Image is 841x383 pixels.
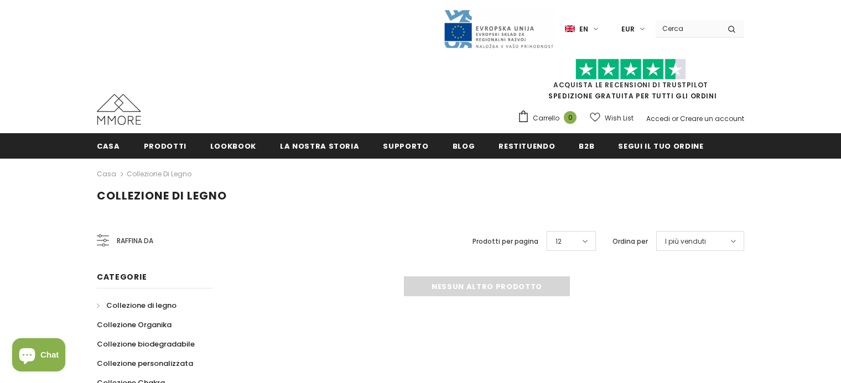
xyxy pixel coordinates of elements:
a: La nostra storia [280,133,359,158]
span: I più venduti [665,236,706,247]
a: supporto [383,133,428,158]
span: Carrello [533,113,559,124]
a: Lookbook [210,133,256,158]
a: Accedi [646,114,670,123]
span: SPEDIZIONE GRATUITA PER TUTTI GLI ORDINI [517,64,744,101]
span: Segui il tuo ordine [618,141,703,151]
img: Casi MMORE [97,94,141,125]
span: supporto [383,141,428,151]
a: Collezione di legno [97,296,176,315]
span: Categorie [97,271,147,282]
a: Wish List [590,108,634,128]
img: i-lang-1.png [565,24,575,34]
a: B2B [579,133,594,158]
img: Javni Razpis [443,9,554,49]
input: Search Site [656,20,719,36]
span: Collezione di legno [97,188,227,203]
a: Restituendo [499,133,555,158]
span: B2B [579,141,594,151]
span: or [672,114,678,123]
span: La nostra storia [280,141,359,151]
span: Restituendo [499,141,555,151]
a: Carrello 0 [517,110,582,127]
a: Prodotti [144,133,186,158]
a: Segui il tuo ordine [618,133,703,158]
inbox-online-store-chat: Shopify online store chat [9,338,69,374]
img: Fidati di Pilot Stars [575,59,686,80]
span: EUR [621,24,635,35]
span: Prodotti [144,141,186,151]
span: en [579,24,588,35]
a: Acquista le recensioni di TrustPilot [553,80,708,90]
a: Javni Razpis [443,24,554,33]
a: Casa [97,167,116,181]
span: Collezione di legno [106,300,176,311]
span: Blog [453,141,475,151]
a: Collezione Organika [97,315,172,334]
a: Collezione personalizzata [97,354,193,373]
a: Collezione di legno [127,169,191,179]
span: 0 [564,111,577,124]
label: Prodotti per pagina [473,236,538,247]
a: Collezione biodegradabile [97,334,195,354]
label: Ordina per [612,236,648,247]
span: Collezione personalizzata [97,358,193,369]
span: Casa [97,141,120,151]
a: Casa [97,133,120,158]
span: Collezione Organika [97,319,172,330]
a: Blog [453,133,475,158]
span: 12 [556,236,562,247]
span: Wish List [605,113,634,124]
span: Raffina da [117,235,153,247]
a: Creare un account [680,114,744,123]
span: Lookbook [210,141,256,151]
span: Collezione biodegradabile [97,339,195,349]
